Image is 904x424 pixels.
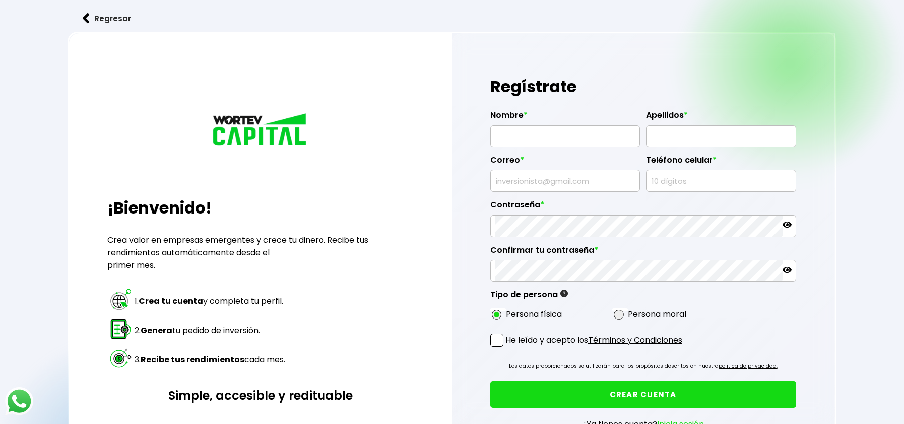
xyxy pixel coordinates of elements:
[109,346,133,370] img: paso 3
[651,170,791,191] input: 10 dígitos
[83,13,90,24] img: flecha izquierda
[139,295,203,307] strong: Crea tu cuenta
[490,155,640,170] label: Correo
[109,288,133,311] img: paso 1
[490,381,796,408] button: CREAR CUENTA
[490,200,796,215] label: Contraseña
[560,290,568,297] img: gfR76cHglkPwleuBLjWdxeZVvX9Wp6JBDmjRYY8JYDQn16A2ICN00zLTgIroGa6qie5tIuWH7V3AapTKqzv+oMZsGfMUqL5JM...
[490,245,796,260] label: Confirmar tu contraseña
[490,110,640,125] label: Nombre
[719,362,778,370] a: política de privacidad.
[505,334,682,346] p: He leído y acepto los
[509,361,778,371] p: Los datos proporcionados se utilizarán para los propósitos descritos en nuestra
[107,234,413,271] p: Crea valor en empresas emergentes y crece tu dinero. Recibe tus rendimientos automáticamente desd...
[628,308,686,321] label: Persona moral
[646,155,796,170] label: Teléfono celular
[141,325,172,336] strong: Genera
[134,316,286,345] td: 2. tu pedido de inversión.
[495,170,635,191] input: inversionista@gmail.com
[141,354,244,365] strong: Recibe tus rendimientos
[134,287,286,315] td: 1. y completa tu perfil.
[107,387,413,404] h3: Simple, accesible y redituable
[210,112,311,149] img: logo_wortev_capital
[5,387,33,415] img: logos_whatsapp-icon.242b2217.svg
[134,346,286,374] td: 3. cada mes.
[68,5,146,32] button: Regresar
[490,72,796,102] h1: Regístrate
[68,5,836,32] a: flecha izquierdaRegresar
[490,290,568,305] label: Tipo de persona
[588,334,682,346] a: Términos y Condiciones
[506,308,562,321] label: Persona física
[109,317,133,341] img: paso 2
[107,196,413,220] h2: ¡Bienvenido!
[646,110,796,125] label: Apellidos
